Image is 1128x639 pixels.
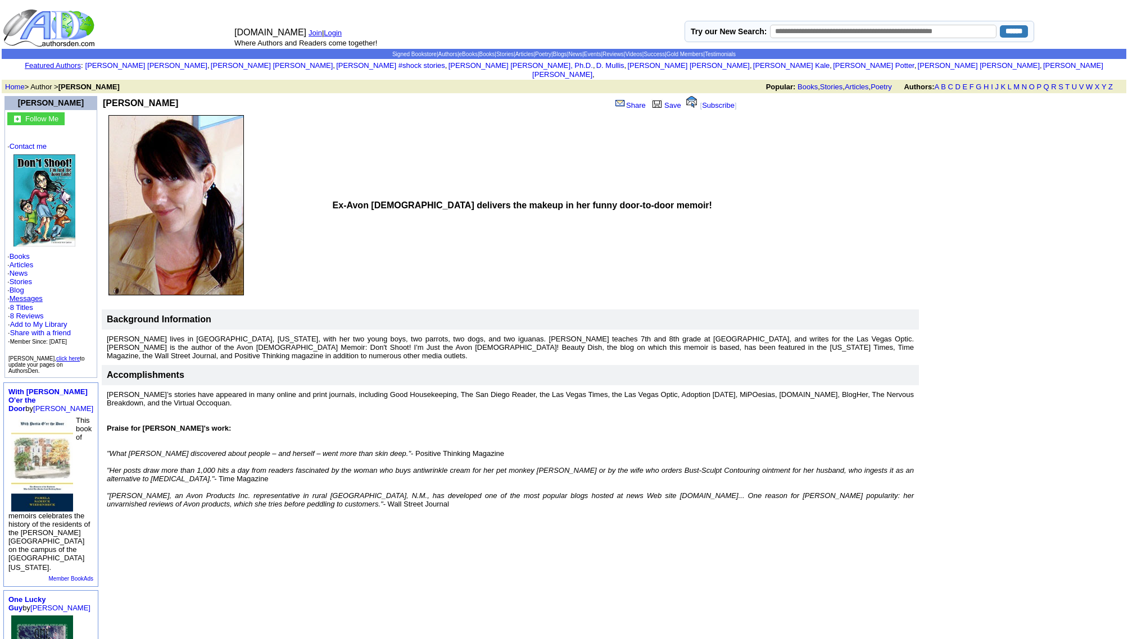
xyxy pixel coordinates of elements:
[10,269,28,277] a: News
[85,61,207,70] a: [PERSON_NAME] [PERSON_NAME]
[595,63,596,69] font: i
[107,424,231,432] b: Praise for [PERSON_NAME]'s work:
[496,51,514,57] a: Stories
[515,51,534,57] a: Articles
[984,83,989,91] a: H
[10,286,24,294] a: Blog
[553,51,567,57] a: Blogs
[335,63,336,69] font: i
[10,277,32,286] a: Stories
[25,61,81,70] a: Featured Authors
[13,154,75,247] img: 22912.jpg
[108,115,244,295] img: 74380.jpg
[447,63,448,69] font: i
[10,328,71,337] a: Share with a friend
[614,101,646,109] a: Share
[10,339,67,345] font: Member Since: [DATE]
[8,387,88,413] a: With [PERSON_NAME] O'er the Door
[962,83,967,91] a: E
[324,29,342,37] a: Login
[25,113,58,123] a: Follow Me
[234,28,306,37] font: [DOMAIN_NAME]
[333,200,712,210] b: Ex-Avon [DEMOGRAPHIC_DATA] delivers the makeup in her funny door-to-door memoir!
[535,51,551,57] a: Poetry
[568,51,582,57] a: News
[211,61,333,70] a: [PERSON_NAME] [PERSON_NAME]
[8,595,46,612] a: One Lucky Guy
[753,61,830,70] a: [PERSON_NAME] Kale
[941,83,946,91] a: B
[651,99,663,108] img: library.gif
[644,51,665,57] a: Success
[595,72,596,78] font: i
[1043,83,1049,91] a: Q
[10,320,67,328] a: Add to My Library
[49,576,93,582] a: Member BookAds
[1108,83,1113,91] a: Z
[25,61,83,70] font: :
[752,63,753,69] font: i
[650,101,681,109] a: Save
[449,61,593,70] a: [PERSON_NAME] [PERSON_NAME], Ph.D.
[1051,83,1056,91] a: R
[766,83,796,91] b: Popular:
[10,252,30,261] a: Books
[602,51,624,57] a: Reviews
[584,51,601,57] a: Events
[918,61,1040,70] a: [PERSON_NAME] [PERSON_NAME]
[995,83,999,91] a: J
[1022,83,1027,91] a: N
[8,595,90,612] font: by
[58,83,120,91] b: [PERSON_NAME]
[107,466,914,483] i: "Her posts draw more than 1,000 hits a day from readers fascinated by the woman who buys antiwrin...
[18,98,84,107] a: [PERSON_NAME]
[916,63,917,69] font: i
[766,83,1123,91] font: , , ,
[10,142,47,150] a: Contact me
[10,261,34,269] a: Articles
[702,101,735,109] a: Subscribe
[1072,83,1077,91] a: U
[107,390,914,508] font: [PERSON_NAME]’s stories have appeared in many online and print journals, including Good Housekeep...
[309,29,322,37] a: Join
[627,61,749,70] a: [PERSON_NAME] [PERSON_NAME]
[107,370,184,380] font: Accomplishments
[107,335,914,360] font: [PERSON_NAME] lives in [GEOGRAPHIC_DATA], [US_STATE], with her two young boys, two parrots, two d...
[1058,83,1063,91] a: S
[10,294,43,303] a: Messages
[596,61,624,70] a: D. Mullis
[935,83,939,91] a: A
[392,51,736,57] span: | | | | | | | | | | | | | |
[107,491,914,508] i: "[PERSON_NAME], an Avon Products Inc. representative in rural [GEOGRAPHIC_DATA], N.M., has develo...
[798,83,818,91] a: Books
[691,27,767,36] label: Try our New Search:
[955,83,960,91] a: D
[1065,83,1070,91] a: T
[103,98,178,108] b: [PERSON_NAME]
[833,61,914,70] a: [PERSON_NAME] Potter
[14,116,21,122] img: gc.jpg
[1001,83,1006,91] a: K
[438,51,457,57] a: Authors
[30,604,90,612] a: [PERSON_NAME]
[1013,83,1020,91] a: M
[1042,63,1043,69] font: i
[10,312,44,320] a: 8 Reviews
[700,101,703,109] font: [
[667,51,704,57] a: Gold Members
[85,61,1103,79] font: , , , , , , , , , ,
[3,8,97,48] img: logo_ad.gif
[1029,83,1035,91] a: O
[1095,83,1100,91] a: X
[234,39,377,47] font: Where Authors and Readers come together!
[392,51,437,57] a: Signed Bookstore
[8,355,85,374] font: [PERSON_NAME], to update your pages on AuthorsDen.
[735,101,737,109] font: ]
[686,96,697,108] img: alert.gif
[1036,83,1041,91] a: P
[615,99,625,108] img: share_page.gif
[5,83,25,91] a: Home
[1079,83,1084,91] a: V
[10,303,33,312] a: 8 Titles
[1008,83,1012,91] a: L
